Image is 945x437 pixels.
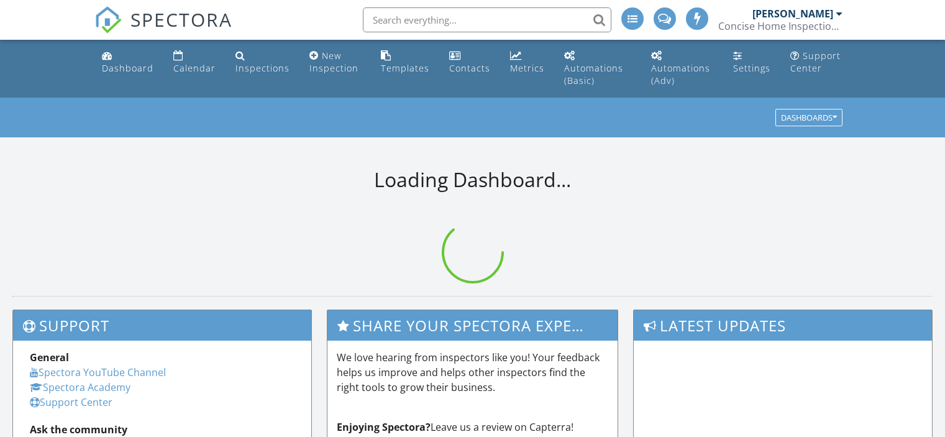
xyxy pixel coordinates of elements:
[173,62,216,74] div: Calendar
[564,62,623,86] div: Automations (Basic)
[775,109,842,127] button: Dashboards
[13,310,311,341] h3: Support
[651,62,710,86] div: Automations (Adv)
[790,50,841,74] div: Support Center
[363,7,611,32] input: Search everything...
[94,6,122,34] img: The Best Home Inspection Software - Spectora
[30,380,130,394] a: Spectora Academy
[231,45,294,80] a: Inspections
[337,350,609,395] p: We love hearing from inspectors like you! Your feedback helps us improve and helps other inspecto...
[510,62,544,74] div: Metrics
[102,62,153,74] div: Dashboard
[718,20,842,32] div: Concise Home Inspection Services
[752,7,833,20] div: [PERSON_NAME]
[30,422,294,437] div: Ask the community
[781,114,837,122] div: Dashboards
[634,310,932,341] h3: Latest Updates
[130,6,232,32] span: SPECTORA
[559,45,636,93] a: Automations (Basic)
[30,395,112,409] a: Support Center
[168,45,221,80] a: Calendar
[304,45,366,80] a: New Inspection
[309,50,358,74] div: New Inspection
[505,45,549,80] a: Metrics
[449,62,490,74] div: Contacts
[337,420,431,434] strong: Enjoying Spectora?
[30,366,166,379] a: Spectora YouTube Channel
[94,17,232,43] a: SPECTORA
[444,45,495,80] a: Contacts
[337,420,609,435] p: Leave us a review on Capterra!
[97,45,158,80] a: Dashboard
[235,62,290,74] div: Inspections
[327,310,618,341] h3: Share Your Spectora Experience
[728,45,775,80] a: Settings
[785,45,848,80] a: Support Center
[646,45,718,93] a: Automations (Advanced)
[733,62,770,74] div: Settings
[376,45,434,80] a: Templates
[381,62,429,74] div: Templates
[30,351,69,364] strong: General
